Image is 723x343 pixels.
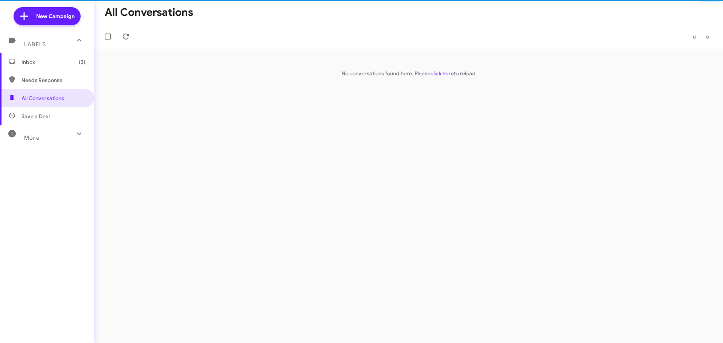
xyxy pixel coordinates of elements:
button: Next [701,29,714,44]
span: Inbox [21,58,85,66]
span: Needs Response [21,76,85,84]
span: Labels [24,41,46,48]
span: New Campaign [36,12,75,20]
span: All Conversations [21,95,64,102]
nav: Page navigation example [688,29,714,44]
h1: All Conversations [105,6,193,18]
a: New Campaign [14,7,81,25]
span: (3) [79,58,85,66]
span: More [24,134,40,141]
span: » [705,32,709,41]
a: click here [430,70,454,77]
span: Save a Deal [21,113,50,120]
span: « [692,32,697,41]
button: Previous [688,29,701,44]
p: No conversations found here. Please to reload [94,70,723,77]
